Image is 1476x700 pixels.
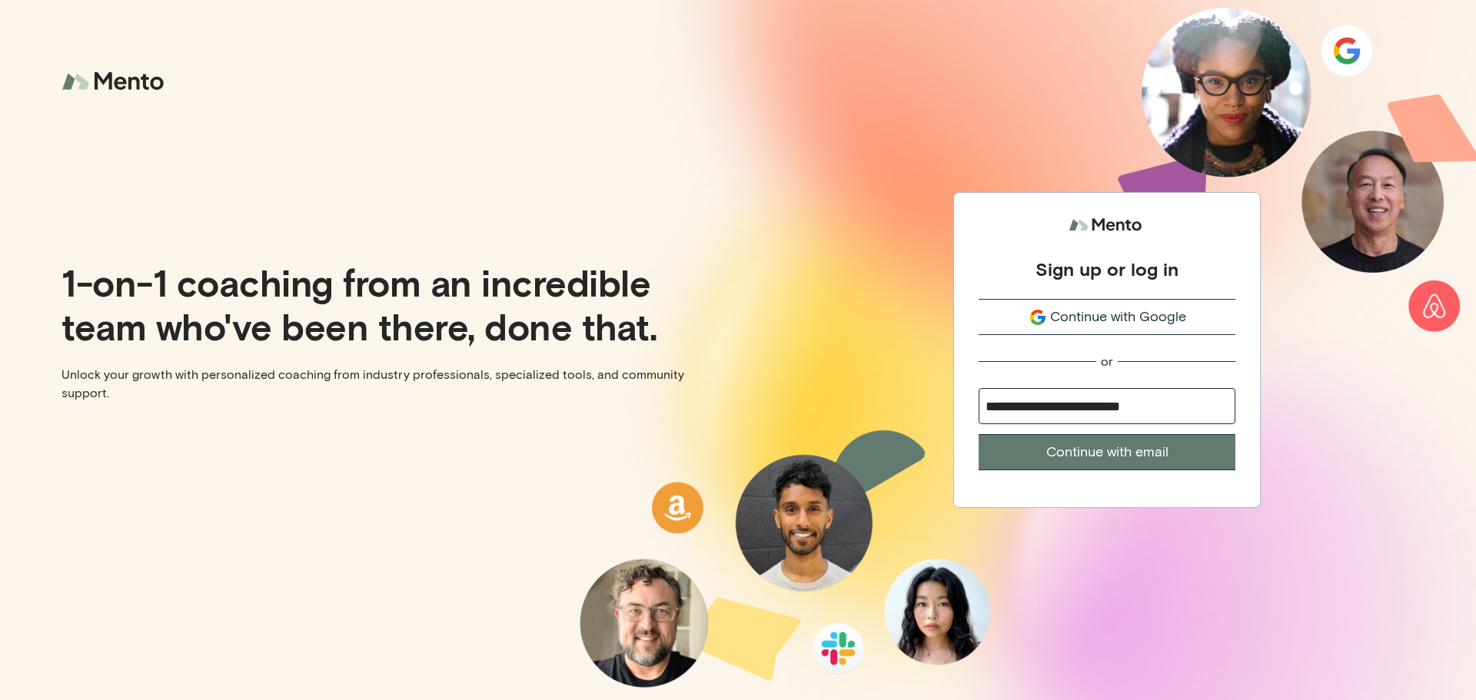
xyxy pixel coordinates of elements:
[1050,307,1186,327] span: Continue with Google
[979,434,1235,470] button: Continue with email
[61,366,726,403] p: Unlock your growth with personalized coaching from industry professionals, specialized tools, and...
[1101,353,1113,370] div: or
[979,299,1235,335] button: Continue with Google
[61,61,169,102] img: logo
[1069,211,1145,240] img: logo.svg
[1036,257,1178,280] div: Sign up or log in
[61,260,726,347] p: 1-on-1 coaching from an incredible team who've been there, done that.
